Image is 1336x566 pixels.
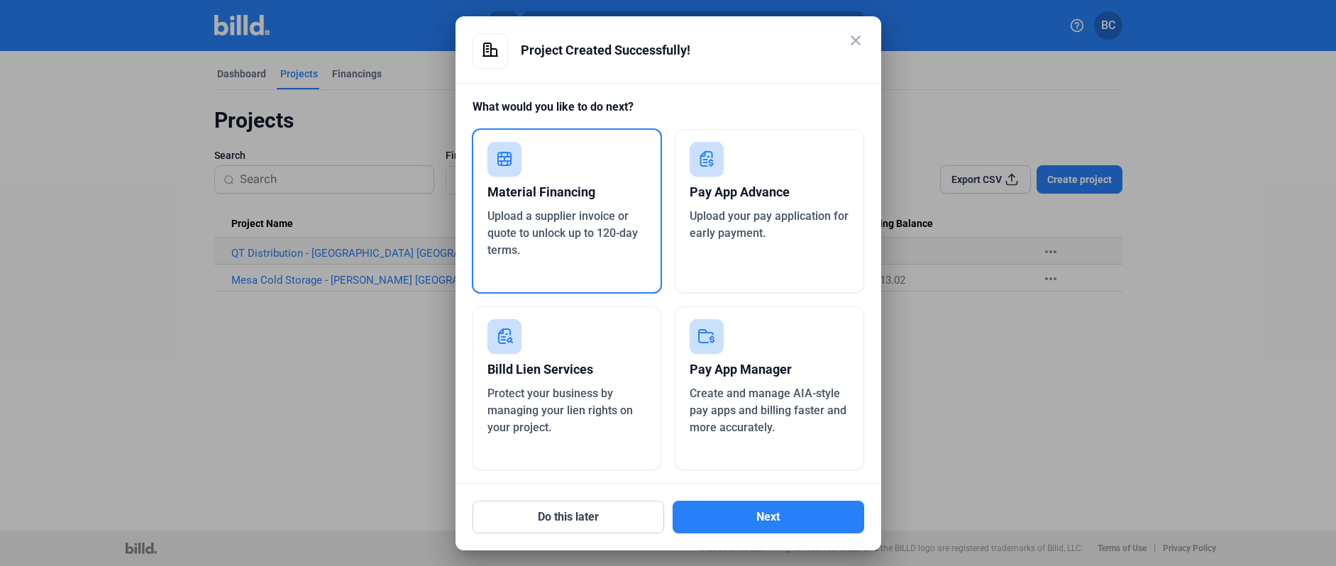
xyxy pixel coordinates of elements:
div: Billd Lien Services [487,354,647,385]
mat-icon: close [847,32,864,49]
button: Do this later [473,501,664,533]
div: Material Financing [487,177,647,208]
span: Protect your business by managing your lien rights on your project. [487,387,633,434]
div: Pay App Manager [690,354,849,385]
span: Upload a supplier invoice or quote to unlock up to 120-day terms. [487,209,638,257]
span: Upload your pay application for early payment. [690,209,849,240]
span: Create and manage AIA-style pay apps and billing faster and more accurately. [690,387,846,434]
div: What would you like to do next? [473,99,864,129]
div: Pay App Advance [690,177,849,208]
button: Next [673,501,864,533]
div: Project Created Successfully! [521,33,864,67]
